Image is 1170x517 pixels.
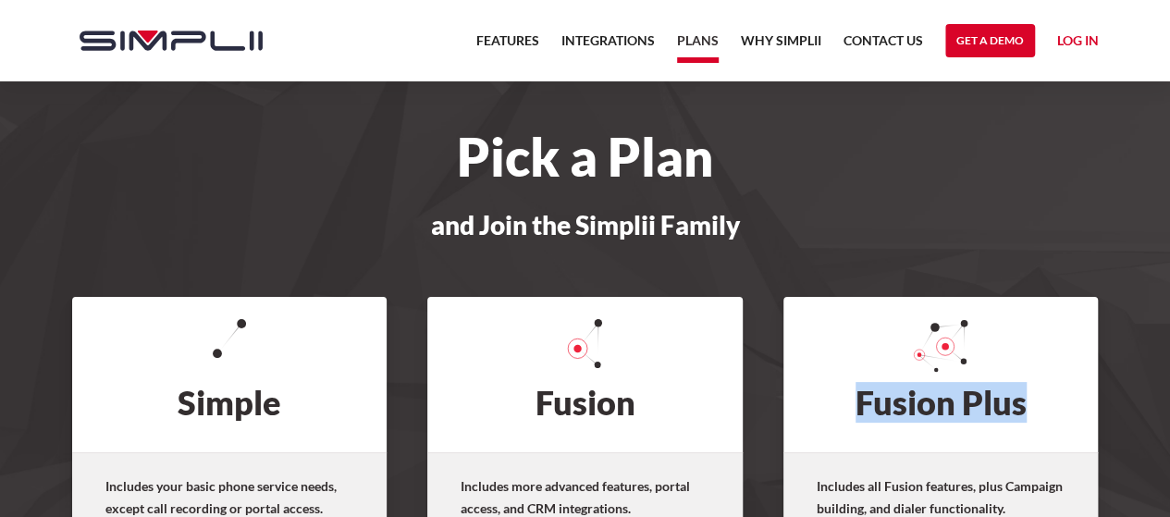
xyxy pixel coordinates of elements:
[61,137,1110,178] h1: Pick a Plan
[741,30,821,63] a: Why Simplii
[817,478,1063,516] strong: Includes all Fusion features, plus Campaign building, and dialer functionality.
[80,31,263,51] img: Simplii
[783,297,1099,452] h2: Fusion Plus
[427,297,743,452] h2: Fusion
[945,24,1035,57] a: Get a Demo
[72,297,388,452] h2: Simple
[844,30,923,63] a: Contact US
[476,30,539,63] a: Features
[61,211,1110,239] h3: and Join the Simplii Family
[561,30,655,63] a: Integrations
[1057,30,1099,57] a: Log in
[461,478,690,516] strong: Includes more advanced features, portal access, and CRM integrations.
[677,30,719,63] a: Plans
